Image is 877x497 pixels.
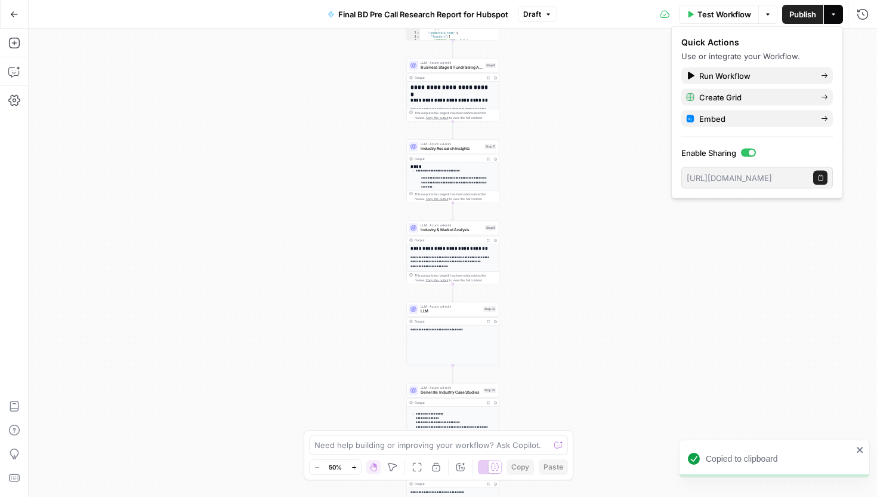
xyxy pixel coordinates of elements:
[421,142,482,146] span: LLM · Azure: o4-mini
[415,481,483,486] div: Output
[681,36,833,48] div: Quick Actions
[415,157,483,161] div: Output
[679,5,758,24] button: Test Workflow
[485,63,496,68] div: Step 6
[452,203,454,220] g: Edge from step_11 to step_8
[407,31,420,35] div: 5
[415,400,483,405] div: Output
[426,197,449,201] span: Copy the output
[426,278,449,282] span: Copy the output
[329,462,342,472] span: 50%
[681,147,833,159] label: Enable Sharing
[507,459,534,475] button: Copy
[415,111,496,120] div: This output is too large & has been abbreviated for review. to view the full content.
[421,227,483,233] span: Industry & Market Analysis
[415,238,483,243] div: Output
[421,65,483,70] span: Business Stage & Fundraising Analysis
[452,40,454,57] g: Edge from step_5 to step_6
[782,5,823,24] button: Publish
[407,39,420,43] div: 7
[421,304,481,309] span: LLM · Azure: o4-mini
[681,51,800,61] span: Use or integrate your Workflow.
[416,35,420,39] span: Toggle code folding, rows 6 through 8
[511,462,529,473] span: Copy
[415,192,496,201] div: This output is too large & has been abbreviated for review. to view the full content.
[452,365,454,382] g: Edge from step_32 to step_35
[544,462,563,473] span: Paste
[484,144,496,149] div: Step 11
[539,459,568,475] button: Paste
[421,308,481,314] span: LLM
[421,60,483,65] span: LLM · Azure: o4-mini
[789,8,816,20] span: Publish
[523,9,541,20] span: Draft
[485,225,496,231] div: Step 8
[452,284,454,301] g: Edge from step_8 to step_32
[407,35,420,39] div: 6
[483,388,496,393] div: Step 35
[338,8,508,20] span: Final BD Pre Call Research Report for Hubspot
[415,273,496,283] div: This output is too large & has been abbreviated for review. to view the full content.
[706,453,853,465] div: Copied to clipboard
[518,7,557,22] button: Draft
[856,445,864,455] button: close
[699,113,811,125] span: Embed
[483,306,496,312] div: Step 32
[421,385,481,390] span: LLM · Azure: o4-mini
[421,146,482,152] span: Industry Research Insights
[421,223,483,228] span: LLM · Azure: o4-mini
[699,91,811,103] span: Create Grid
[697,8,751,20] span: Test Workflow
[320,5,515,24] button: Final BD Pre Call Research Report for Hubspot
[699,70,811,82] span: Run Workflow
[416,31,420,35] span: Toggle code folding, rows 5 through 14
[426,116,449,119] span: Copy the output
[452,121,454,139] g: Edge from step_6 to step_11
[415,319,483,324] div: Output
[421,389,481,395] span: Generate Industry Case Studies
[415,75,483,80] div: Output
